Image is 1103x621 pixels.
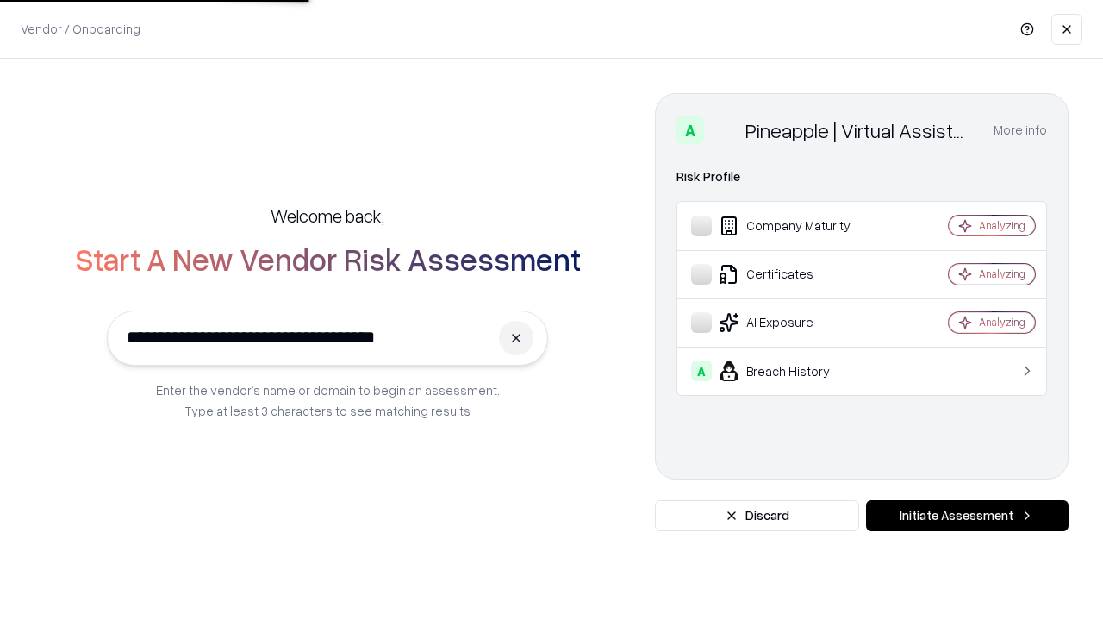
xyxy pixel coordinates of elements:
[979,267,1025,281] div: Analyzing
[676,116,704,144] div: A
[691,361,897,381] div: Breach History
[676,166,1047,187] div: Risk Profile
[691,216,897,236] div: Company Maturity
[271,204,384,228] h5: Welcome back,
[156,379,500,421] p: Enter the vendor’s name or domain to begin an assessment. Type at least 3 characters to see match...
[711,116,738,144] img: Pineapple | Virtual Assistant Agency
[745,116,973,144] div: Pineapple | Virtual Assistant Agency
[994,115,1047,146] button: More info
[21,20,140,38] p: Vendor / Onboarding
[691,264,897,285] div: Certificates
[75,241,581,276] h2: Start A New Vendor Risk Assessment
[979,315,1025,329] div: Analyzing
[691,361,712,381] div: A
[979,218,1025,233] div: Analyzing
[691,312,897,333] div: AI Exposure
[866,500,1069,531] button: Initiate Assessment
[655,500,859,531] button: Discard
